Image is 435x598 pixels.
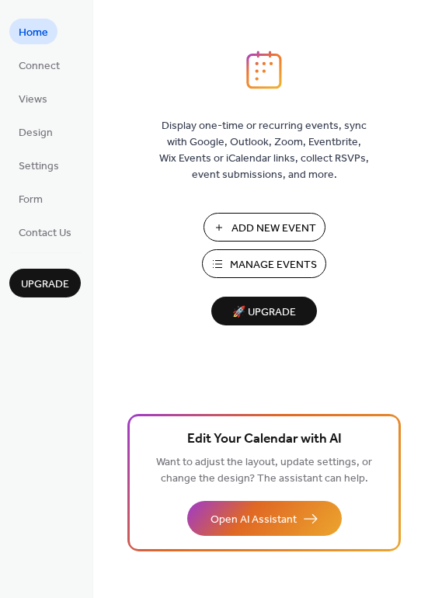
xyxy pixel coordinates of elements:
[19,25,48,41] span: Home
[9,85,57,111] a: Views
[211,512,297,528] span: Open AI Assistant
[19,192,43,208] span: Form
[9,19,57,44] a: Home
[9,186,52,211] a: Form
[19,225,71,242] span: Contact Us
[21,276,69,293] span: Upgrade
[9,219,81,245] a: Contact Us
[211,297,317,325] button: 🚀 Upgrade
[19,125,53,141] span: Design
[9,152,68,178] a: Settings
[19,158,59,175] span: Settings
[159,118,369,183] span: Display one-time or recurring events, sync with Google, Outlook, Zoom, Eventbrite, Wix Events or ...
[9,52,69,78] a: Connect
[9,119,62,144] a: Design
[202,249,326,278] button: Manage Events
[187,501,342,536] button: Open AI Assistant
[221,302,308,323] span: 🚀 Upgrade
[156,452,372,489] span: Want to adjust the layout, update settings, or change the design? The assistant can help.
[187,429,342,450] span: Edit Your Calendar with AI
[19,92,47,108] span: Views
[204,213,325,242] button: Add New Event
[19,58,60,75] span: Connect
[230,257,317,273] span: Manage Events
[9,269,81,297] button: Upgrade
[231,221,316,237] span: Add New Event
[246,50,282,89] img: logo_icon.svg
